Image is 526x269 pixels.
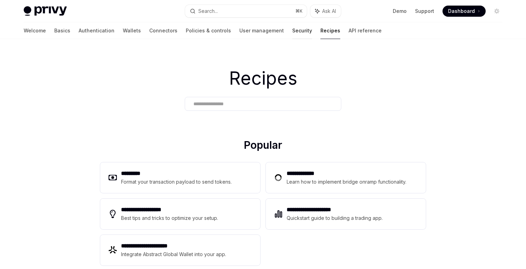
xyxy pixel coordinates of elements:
span: Dashboard [448,8,475,15]
div: Search... [198,7,218,15]
a: Demo [393,8,407,15]
div: Format your transaction payload to send tokens. [121,178,232,186]
a: Dashboard [443,6,486,17]
a: Policies & controls [186,22,231,39]
a: Support [415,8,434,15]
div: Learn how to implement bridge onramp functionality. [287,178,408,186]
a: Welcome [24,22,46,39]
a: User management [239,22,284,39]
img: light logo [24,6,67,16]
span: Ask AI [322,8,336,15]
a: **** ****Format your transaction payload to send tokens. [100,162,260,193]
button: Search...⌘K [185,5,307,17]
span: ⌘ K [295,8,303,14]
a: API reference [349,22,382,39]
div: Integrate Abstract Global Wallet into your app. [121,250,227,259]
a: Wallets [123,22,141,39]
div: Quickstart guide to building a trading app. [287,214,383,222]
a: Basics [54,22,70,39]
div: Best tips and tricks to optimize your setup. [121,214,219,222]
button: Ask AI [310,5,341,17]
a: Security [292,22,312,39]
a: Recipes [320,22,340,39]
h2: Popular [100,139,426,154]
a: Connectors [149,22,177,39]
button: Toggle dark mode [491,6,502,17]
a: **** **** ***Learn how to implement bridge onramp functionality. [266,162,426,193]
a: Authentication [79,22,114,39]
